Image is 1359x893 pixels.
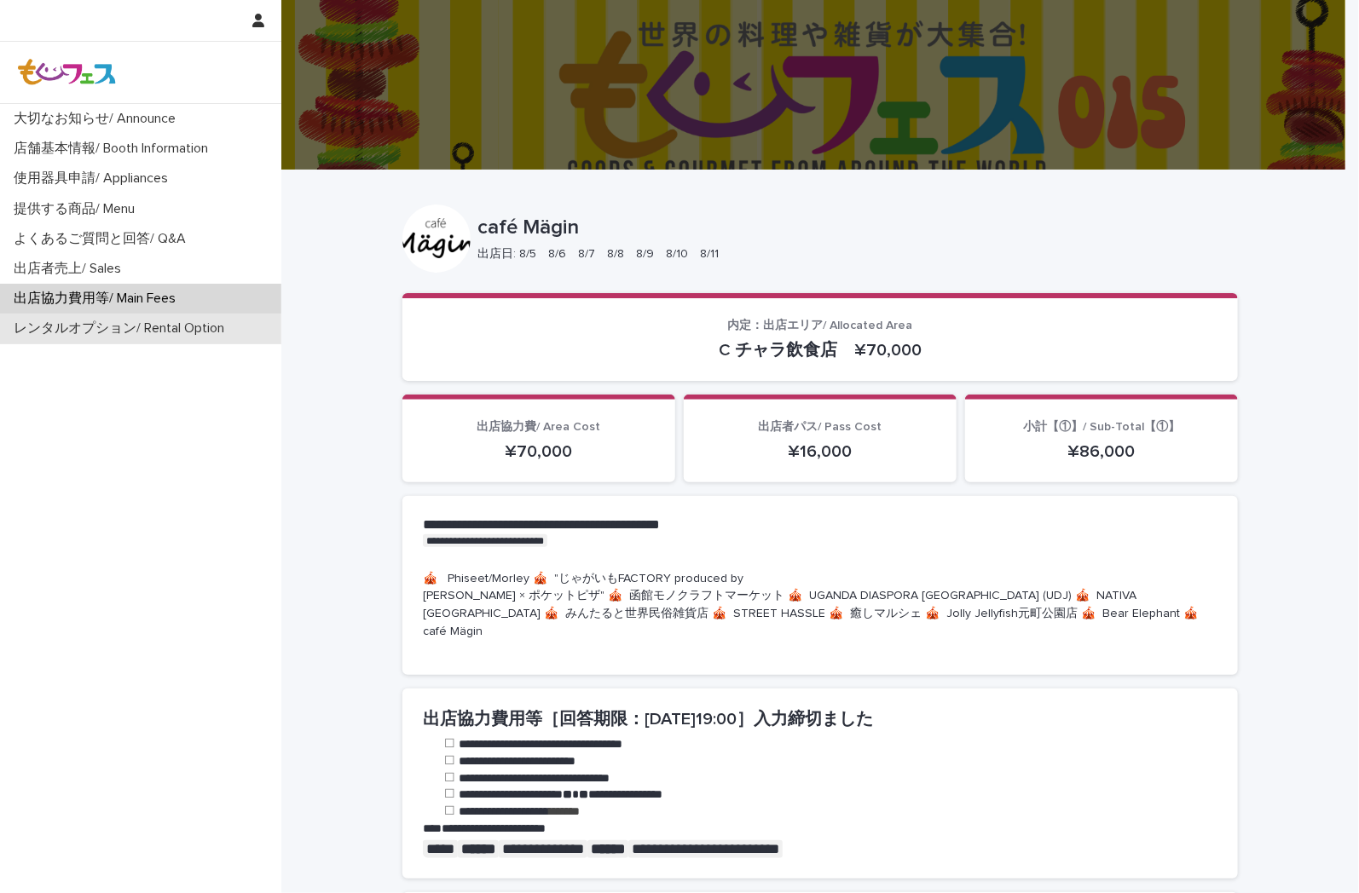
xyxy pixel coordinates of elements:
p: よくあるご質問と回答/ Q&A [7,231,200,247]
p: ¥16,000 [704,441,936,462]
p: 提供する商品/ Menu [7,201,148,217]
span: 出店者パス/ Pass Cost [759,421,882,433]
span: 小計【①】/ Sub-Total【①】 [1023,421,1180,433]
p: 出店者売上/ Sales [7,261,135,277]
span: 内定：出店エリア/ Allocated Area [728,320,913,331]
p: 出店日: 8/5 8/6 8/7 8/8 8/9 8/10 8/11 [477,247,1224,262]
p: 大切なお知らせ/ Announce [7,111,189,127]
p: 出店協力費用等/ Main Fees [7,291,189,307]
p: 使用器具申請/ Appliances [7,170,182,187]
p: C チャラ飲食店 ¥70,000 [423,340,1217,360]
p: レンタルオプション/ Rental Option [7,320,238,337]
p: 🎪 Phiseet/Morley 🎪 "じゃがいもFACTORY produced by [PERSON_NAME] × ポケットピザ" 🎪 函館モノクラフトマーケット 🎪 UGANDA DIA... [423,570,1217,641]
p: ¥86,000 [986,441,1217,462]
p: café Mägin [477,216,1231,240]
span: 出店協力費/ Area Cost [477,421,601,433]
p: ¥70,000 [423,441,655,462]
img: Z8gcrWHQVC4NX3Wf4olx [14,55,121,89]
h2: 出店協力費用等［回答期限：[DATE]19:00］入力締切ました [423,709,1217,729]
p: 店舗基本情報/ Booth Information [7,141,222,157]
